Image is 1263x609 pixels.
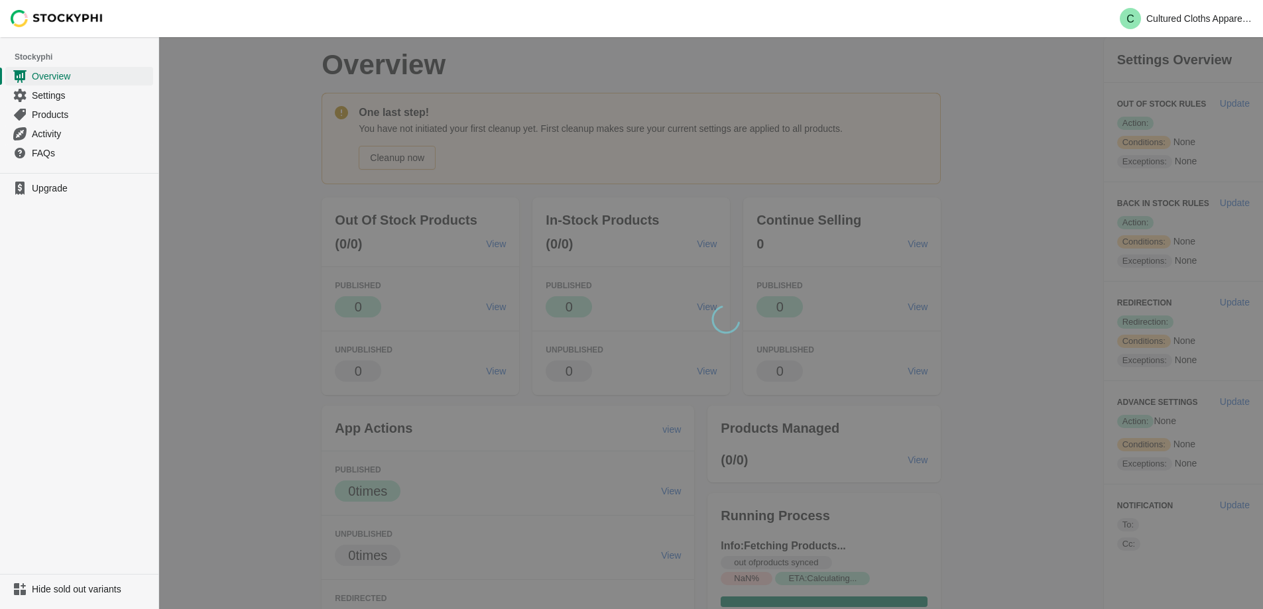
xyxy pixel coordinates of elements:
button: Avatar with initials CCultured Cloths Apparel & Accessories [1114,5,1258,32]
span: Avatar with initials C [1120,8,1141,29]
span: Overview [32,70,150,83]
a: Products [5,105,153,124]
span: Hide sold out variants [32,582,150,596]
span: Stockyphi [15,50,158,64]
span: Activity [32,127,150,140]
p: Cultured Cloths Apparel & Accessories [1146,13,1252,24]
a: Activity [5,124,153,143]
a: Settings [5,85,153,105]
img: Stockyphi [11,10,103,27]
text: C [1126,13,1134,25]
span: FAQs [32,146,150,160]
a: Overview [5,66,153,85]
a: Upgrade [5,179,153,197]
span: Settings [32,89,150,102]
span: Products [32,108,150,121]
a: Hide sold out variants [5,580,153,598]
a: FAQs [5,143,153,162]
span: Upgrade [32,182,150,195]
